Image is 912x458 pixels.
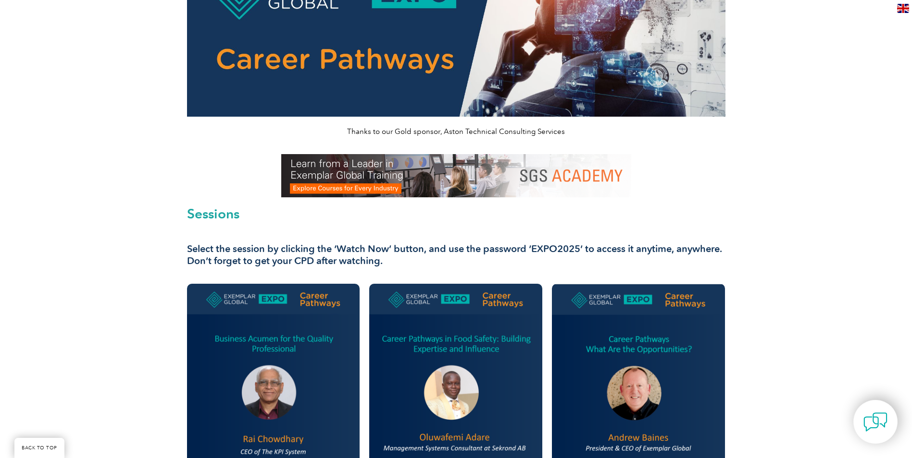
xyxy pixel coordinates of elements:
p: Thanks to our Gold sponsor, Aston Technical Consulting Services [187,126,725,137]
img: en [897,4,909,13]
img: contact-chat.png [863,410,887,434]
a: BACK TO TOP [14,438,64,458]
h3: Select the session by clicking the ‘Watch Now’ button, and use the password ‘EXPO2025’ to access ... [187,243,725,267]
img: SGS [281,154,631,197]
h2: Sessions [187,207,725,220]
